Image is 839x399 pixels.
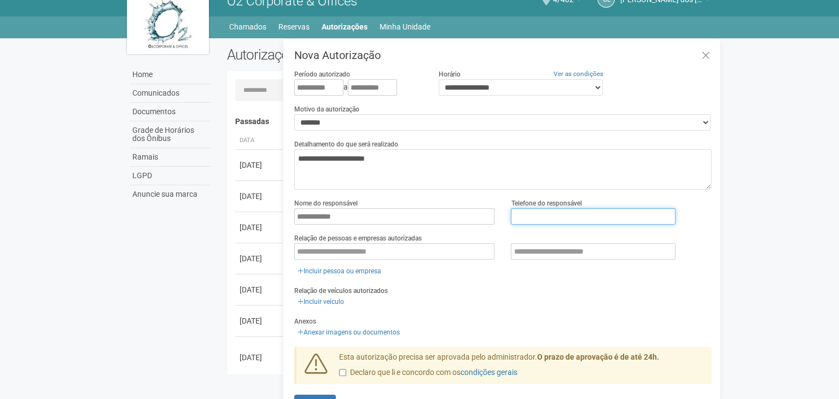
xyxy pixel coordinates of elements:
[130,66,211,84] a: Home
[294,326,403,338] a: Anexar imagens ou documentos
[294,265,384,277] a: Incluir pessoa ou empresa
[130,167,211,185] a: LGPD
[130,121,211,148] a: Grade de Horários dos Ônibus
[331,352,712,384] div: Esta autorização precisa ser aprovada pelo administrador.
[240,222,280,233] div: [DATE]
[294,104,359,114] label: Motivo da autorização
[130,185,211,203] a: Anuncie sua marca
[511,198,581,208] label: Telefone do responsável
[294,139,398,149] label: Detalhamento do que será realizado
[294,316,316,326] label: Anexos
[130,103,211,121] a: Documentos
[278,19,310,34] a: Reservas
[240,253,280,264] div: [DATE]
[130,148,211,167] a: Ramais
[240,284,280,295] div: [DATE]
[240,191,280,202] div: [DATE]
[294,233,422,243] label: Relação de pessoas e empresas autorizadas
[339,367,517,378] label: Declaro que li e concordo com os
[294,286,388,296] label: Relação de veículos autorizados
[461,368,517,377] a: condições gerais
[537,353,659,361] strong: O prazo de aprovação é de até 24h.
[235,132,284,150] th: Data
[240,315,280,326] div: [DATE]
[294,69,350,79] label: Período autorizado
[339,369,346,376] input: Declaro que li e concordo com oscondições gerais
[294,50,712,61] h3: Nova Autorização
[240,160,280,171] div: [DATE]
[439,69,461,79] label: Horário
[294,296,347,308] a: Incluir veículo
[380,19,430,34] a: Minha Unidade
[240,352,280,363] div: [DATE]
[235,118,704,126] h4: Passadas
[229,19,266,34] a: Chamados
[294,198,358,208] label: Nome do responsável
[322,19,368,34] a: Autorizações
[227,46,461,63] h2: Autorizações
[130,84,211,103] a: Comunicados
[553,70,603,78] a: Ver as condições
[294,79,422,96] div: a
